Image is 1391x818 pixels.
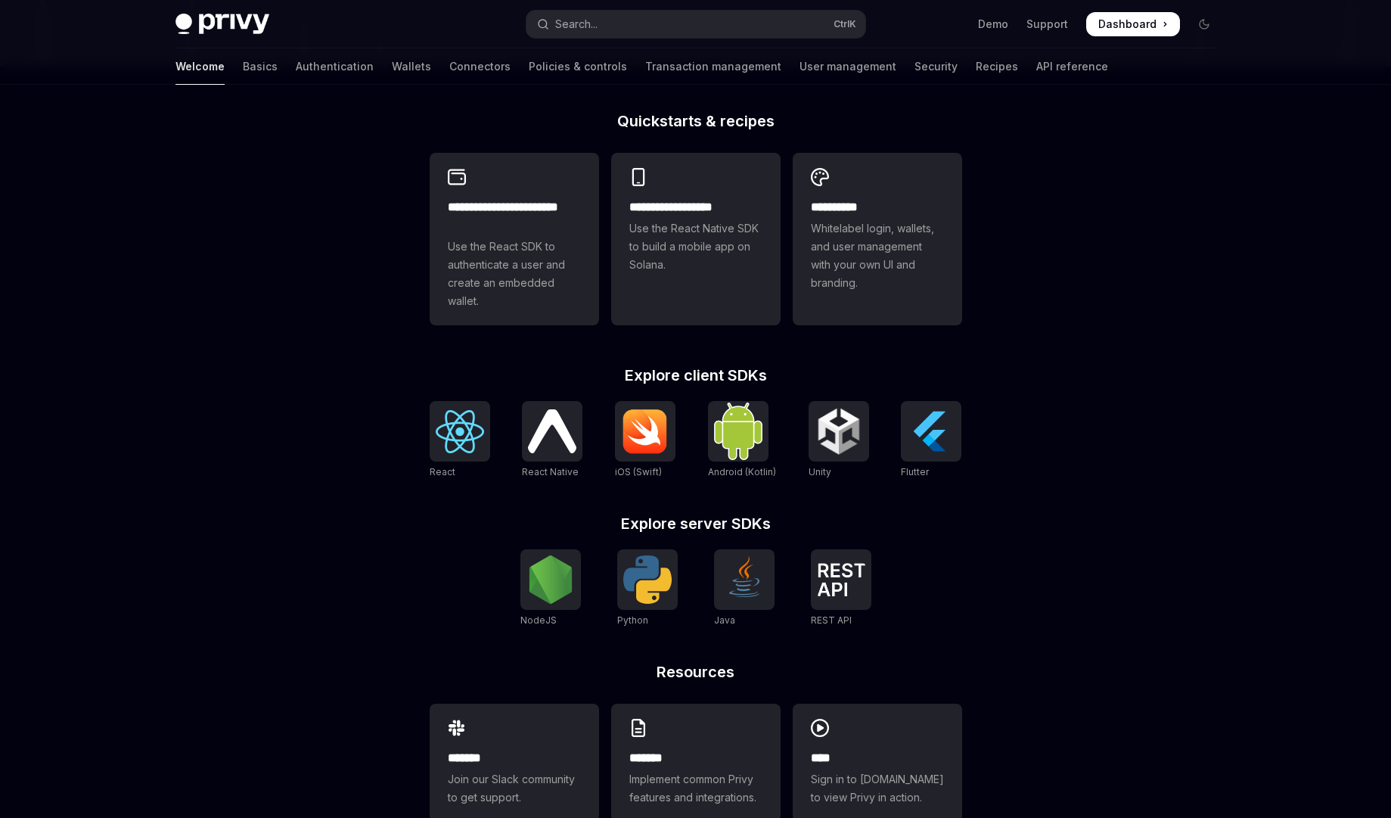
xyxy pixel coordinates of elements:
span: Whitelabel login, wallets, and user management with your own UI and branding. [811,219,944,292]
img: Android (Kotlin) [714,403,762,459]
span: React [430,466,455,477]
a: Android (Kotlin)Android (Kotlin) [708,401,776,480]
img: iOS (Swift) [621,409,669,454]
span: Unity [809,466,831,477]
button: Toggle dark mode [1192,12,1216,36]
img: NodeJS [526,555,575,604]
a: iOS (Swift)iOS (Swift) [615,401,675,480]
img: React [436,410,484,453]
a: Welcome [175,48,225,85]
h2: Quickstarts & recipes [430,114,962,129]
a: Transaction management [645,48,781,85]
span: iOS (Swift) [615,466,662,477]
h2: Explore client SDKs [430,368,962,383]
span: Use the React SDK to authenticate a user and create an embedded wallet. [448,238,581,310]
a: ReactReact [430,401,490,480]
a: JavaJava [714,549,775,628]
a: Support [1026,17,1068,32]
h2: Explore server SDKs [430,516,962,531]
a: Policies & controls [529,48,627,85]
a: PythonPython [617,549,678,628]
a: **** **** **** ***Use the React Native SDK to build a mobile app on Solana. [611,153,781,325]
a: REST APIREST API [811,549,871,628]
a: Security [914,48,958,85]
a: User management [800,48,896,85]
a: Connectors [449,48,511,85]
img: Flutter [907,407,955,456]
a: NodeJSNodeJS [520,549,581,628]
a: Basics [243,48,278,85]
a: Demo [978,17,1008,32]
a: Recipes [976,48,1018,85]
a: FlutterFlutter [901,401,961,480]
img: Unity [815,407,863,456]
img: React Native [528,409,576,453]
span: Android (Kotlin) [708,466,776,477]
a: Authentication [296,48,374,85]
span: Use the React Native SDK to build a mobile app on Solana. [629,219,762,274]
a: UnityUnity [809,401,869,480]
span: Flutter [901,466,929,477]
a: Dashboard [1086,12,1180,36]
img: Python [623,555,672,604]
div: Search... [555,15,598,33]
button: Open search [526,11,865,38]
a: Wallets [392,48,431,85]
span: Ctrl K [834,18,856,30]
a: API reference [1036,48,1108,85]
span: React Native [522,466,579,477]
a: **** *****Whitelabel login, wallets, and user management with your own UI and branding. [793,153,962,325]
img: REST API [817,563,865,596]
span: Dashboard [1098,17,1157,32]
a: React NativeReact Native [522,401,582,480]
img: dark logo [175,14,269,35]
img: Java [720,555,768,604]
